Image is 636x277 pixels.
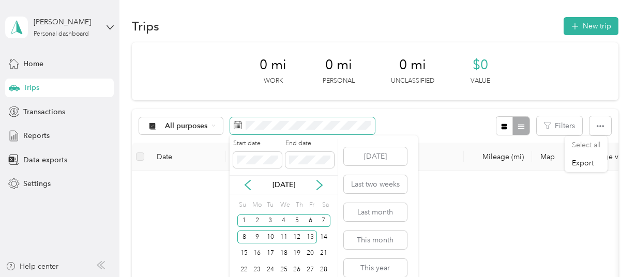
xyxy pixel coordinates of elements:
span: 0 mi [260,57,286,73]
div: 28 [317,263,330,276]
div: Mo [250,198,262,212]
button: Filters [537,116,582,135]
div: 26 [291,263,304,276]
div: 3 [264,214,277,227]
button: Help center [6,261,58,272]
span: Home [23,58,43,69]
label: Start date [233,139,282,148]
button: This month [344,231,407,249]
span: Reports [23,130,50,141]
div: 24 [264,263,277,276]
span: 0 mi [325,57,352,73]
p: Work [264,76,283,86]
div: 23 [250,263,264,276]
span: Trips [23,82,39,93]
label: End date [285,139,334,148]
div: 10 [264,230,277,243]
div: 16 [250,247,264,260]
div: 12 [291,230,304,243]
div: 15 [237,247,251,260]
div: 1 [237,214,251,227]
div: 8 [237,230,251,243]
div: Tu [265,198,275,212]
div: 19 [291,247,304,260]
span: Transactions [23,106,65,117]
h1: Trips [132,21,159,32]
div: Personal dashboard [34,31,89,37]
div: Fr [307,198,317,212]
button: This year [344,259,407,277]
button: New trip [564,17,618,35]
div: 14 [317,230,330,243]
div: 5 [291,214,304,227]
div: We [279,198,291,212]
p: Unclassified [391,76,434,86]
p: [DATE] [262,179,306,190]
div: 18 [277,247,291,260]
div: 13 [304,230,317,243]
th: Mileage (mi) [464,143,532,171]
div: [PERSON_NAME] [34,17,98,27]
div: 9 [250,230,264,243]
div: 25 [277,263,291,276]
p: Value [471,76,490,86]
div: 21 [317,247,330,260]
div: 17 [264,247,277,260]
p: Personal [323,76,355,86]
span: Data exports [23,155,67,165]
button: Last two weeks [344,175,407,193]
div: Su [237,198,247,212]
th: Map [532,143,568,171]
div: 2 [250,214,264,227]
button: [DATE] [344,147,407,165]
div: 20 [304,247,317,260]
div: Th [294,198,304,212]
th: Locations [226,143,464,171]
span: Settings [23,178,51,189]
div: 6 [304,214,317,227]
span: $0 [473,57,488,73]
span: 0 mi [399,57,426,73]
div: 11 [277,230,291,243]
th: Date [148,143,226,171]
span: All purposes [165,122,208,130]
button: Last month [344,203,407,221]
div: 27 [304,263,317,276]
div: Sa [321,198,330,212]
iframe: Everlance-gr Chat Button Frame [578,219,636,277]
div: 22 [237,263,251,276]
span: Export [572,159,594,167]
div: 7 [317,214,330,227]
div: 4 [277,214,291,227]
